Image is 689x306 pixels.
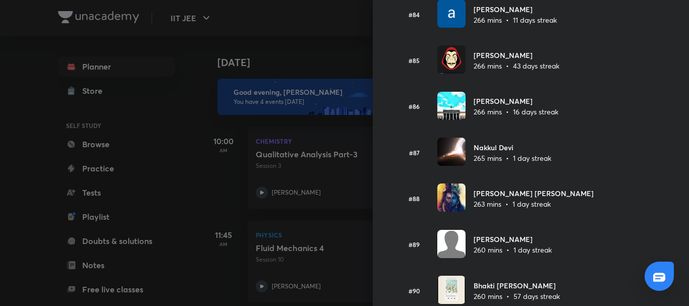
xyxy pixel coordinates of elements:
h6: Bhakti [PERSON_NAME] [474,280,560,291]
img: Avatar [437,138,466,166]
p: 263 mins • 1 day streak [474,199,594,209]
p: 260 mins • 1 day streak [474,244,552,255]
p: 266 mins • 11 days streak [474,15,557,25]
h6: #87 [397,148,431,157]
p: 265 mins • 1 day streak [474,153,551,163]
h6: Nakkul Devi [474,142,551,153]
h6: [PERSON_NAME] [474,4,557,15]
h6: #88 [397,194,431,203]
img: Avatar [437,45,466,74]
img: Avatar [437,183,466,212]
p: 266 mins • 43 days streak [474,60,559,71]
h6: [PERSON_NAME] [474,96,558,106]
img: Avatar [437,92,466,120]
h6: #84 [397,10,431,19]
h6: #85 [397,56,431,65]
h6: [PERSON_NAME] [474,50,559,60]
p: 260 mins • 57 days streak [474,291,560,301]
img: Avatar [437,230,466,258]
h6: [PERSON_NAME] [PERSON_NAME] [474,188,594,199]
img: Avatar [437,276,466,304]
h6: #86 [397,102,431,111]
h6: #90 [397,286,431,295]
p: 266 mins • 16 days streak [474,106,558,117]
h6: [PERSON_NAME] [474,234,552,244]
h6: #89 [397,240,431,249]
